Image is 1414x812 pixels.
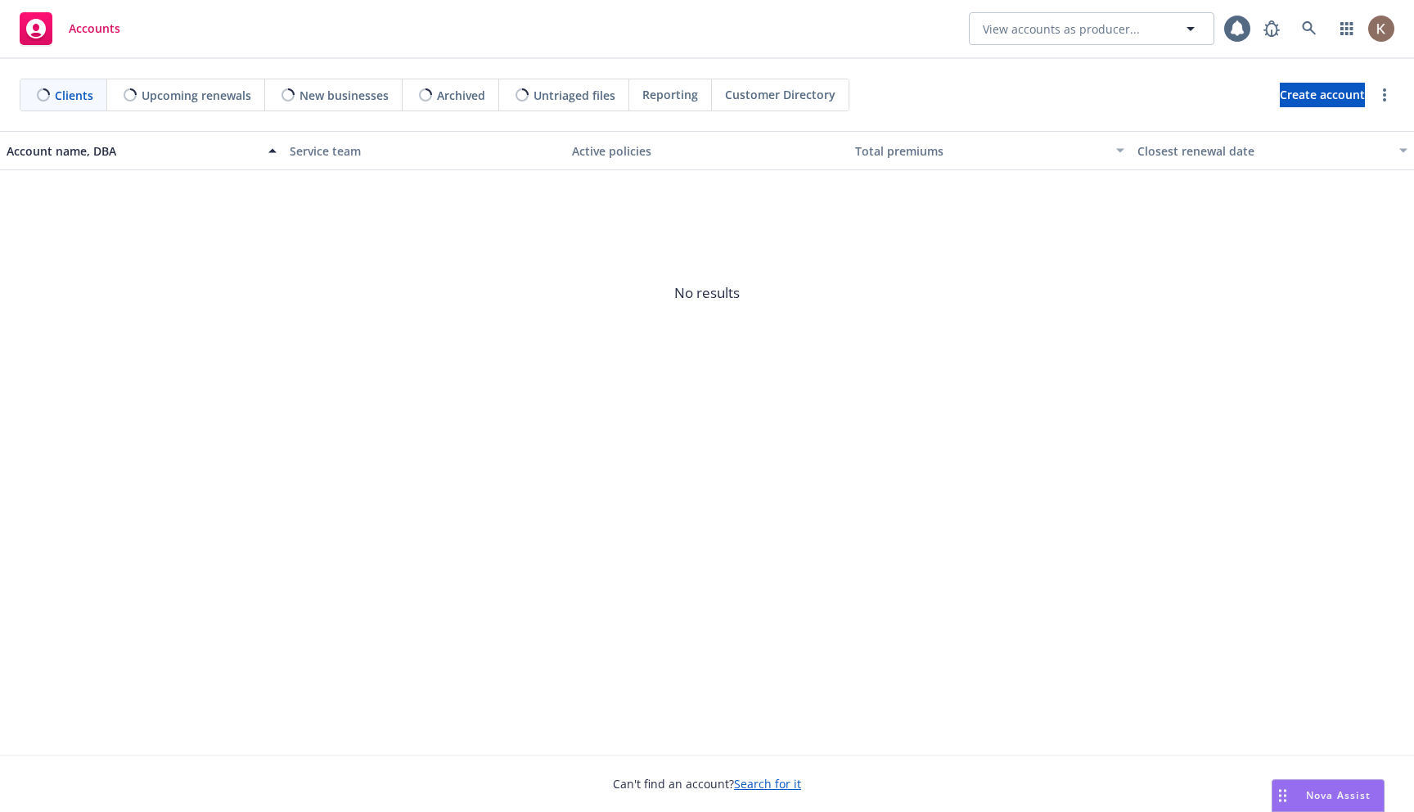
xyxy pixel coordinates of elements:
span: View accounts as producer... [983,20,1140,38]
button: Total premiums [849,131,1132,170]
span: Archived [437,87,485,104]
span: Untriaged files [534,87,615,104]
a: Accounts [13,6,127,52]
span: Can't find an account? [613,775,801,792]
button: Closest renewal date [1131,131,1414,170]
div: Active policies [572,142,842,160]
span: Reporting [642,86,698,103]
a: Search for it [734,776,801,792]
span: Customer Directory [725,86,835,103]
a: Create account [1280,83,1365,107]
span: Upcoming renewals [142,87,251,104]
div: Service team [290,142,560,160]
span: Nova Assist [1306,788,1371,802]
button: View accounts as producer... [969,12,1214,45]
a: Report a Bug [1255,12,1288,45]
span: New businesses [299,87,389,104]
span: Create account [1280,79,1365,111]
a: Switch app [1331,12,1363,45]
button: Service team [283,131,566,170]
span: Accounts [69,22,120,35]
span: Clients [55,87,93,104]
a: Search [1293,12,1326,45]
button: Nova Assist [1272,779,1385,812]
button: Active policies [565,131,849,170]
div: Account name, DBA [7,142,259,160]
a: more [1375,85,1394,105]
div: Closest renewal date [1137,142,1389,160]
div: Total premiums [855,142,1107,160]
div: Drag to move [1272,780,1293,811]
img: photo [1368,16,1394,42]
